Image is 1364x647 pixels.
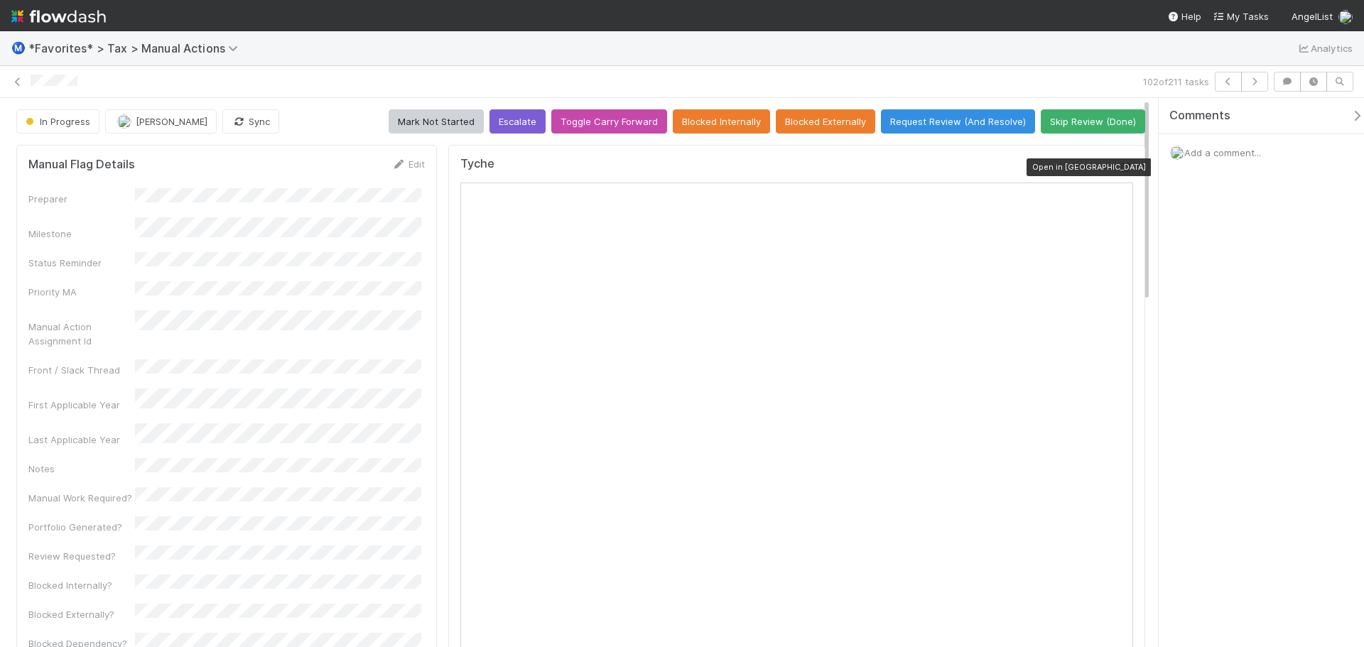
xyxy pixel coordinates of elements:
[117,114,131,129] img: avatar_711f55b7-5a46-40da-996f-bc93b6b86381.png
[11,4,106,28] img: logo-inverted-e16ddd16eac7371096b0.svg
[28,256,135,270] div: Status Reminder
[489,109,546,134] button: Escalate
[28,285,135,299] div: Priority MA
[28,491,135,505] div: Manual Work Required?
[1167,9,1201,23] div: Help
[105,109,217,134] button: [PERSON_NAME]
[28,41,245,55] span: *Favorites* > Tax > Manual Actions
[28,520,135,534] div: Portfolio Generated?
[28,462,135,476] div: Notes
[28,227,135,241] div: Milestone
[1292,11,1333,22] span: AngelList
[881,109,1035,134] button: Request Review (And Resolve)
[391,158,425,170] a: Edit
[28,320,135,348] div: Manual Action Assignment Id
[28,192,135,206] div: Preparer
[1041,109,1145,134] button: Skip Review (Done)
[1213,11,1269,22] span: My Tasks
[1169,109,1230,123] span: Comments
[776,109,875,134] button: Blocked Externally
[28,607,135,621] div: Blocked Externally?
[28,578,135,592] div: Blocked Internally?
[28,158,135,172] h5: Manual Flag Details
[1184,147,1261,158] span: Add a comment...
[1170,146,1184,160] img: avatar_cfa6ccaa-c7d9-46b3-b608-2ec56ecf97ad.png
[11,42,26,54] span: Ⓜ️
[673,109,770,134] button: Blocked Internally
[1297,40,1353,57] a: Analytics
[1143,75,1209,89] span: 102 of 211 tasks
[551,109,667,134] button: Toggle Carry Forward
[1338,10,1353,24] img: avatar_cfa6ccaa-c7d9-46b3-b608-2ec56ecf97ad.png
[28,433,135,447] div: Last Applicable Year
[28,398,135,412] div: First Applicable Year
[389,109,484,134] button: Mark Not Started
[1213,9,1269,23] a: My Tasks
[460,157,494,171] h5: Tyche
[136,116,207,127] span: [PERSON_NAME]
[28,549,135,563] div: Review Requested?
[28,363,135,377] div: Front / Slack Thread
[222,109,279,134] button: Sync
